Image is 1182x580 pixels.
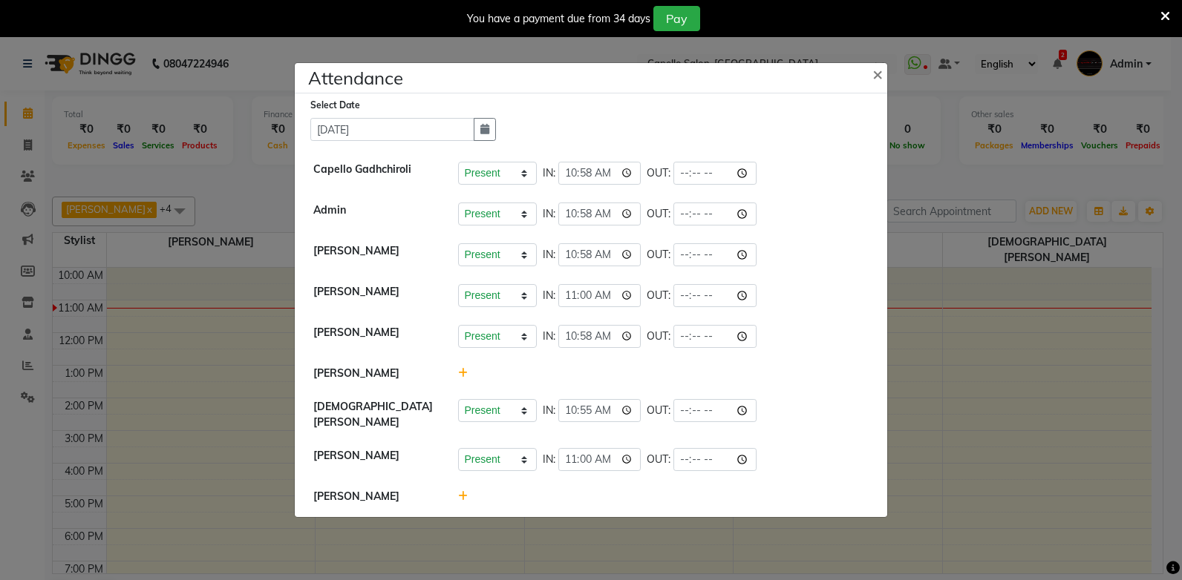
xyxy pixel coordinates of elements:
div: You have a payment due from 34 days [467,11,650,27]
span: OUT: [647,329,670,344]
div: [PERSON_NAME] [302,448,447,471]
span: OUT: [647,288,670,303]
div: Capello Gadhchiroli [302,162,447,185]
span: OUT: [647,452,670,467]
span: OUT: [647,206,670,222]
span: IN: [543,329,555,344]
span: × [872,62,883,85]
span: IN: [543,288,555,303]
span: OUT: [647,247,670,263]
button: Pay [653,6,700,31]
div: Admin [302,202,447,225]
span: IN: [543,247,555,263]
button: Close [861,53,898,94]
div: [PERSON_NAME] [302,325,447,348]
div: [PERSON_NAME] [302,243,447,266]
span: IN: [543,206,555,222]
div: [PERSON_NAME] [302,284,447,307]
span: OUT: [647,165,670,181]
div: [PERSON_NAME] [302,489,447,504]
h4: Attendance [308,65,403,91]
div: [DEMOGRAPHIC_DATA][PERSON_NAME] [302,399,447,430]
span: IN: [543,403,555,418]
input: Select date [310,118,474,141]
div: [PERSON_NAME] [302,366,447,381]
span: OUT: [647,403,670,418]
label: Select Date [310,99,360,112]
span: IN: [543,452,555,467]
span: IN: [543,165,555,181]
